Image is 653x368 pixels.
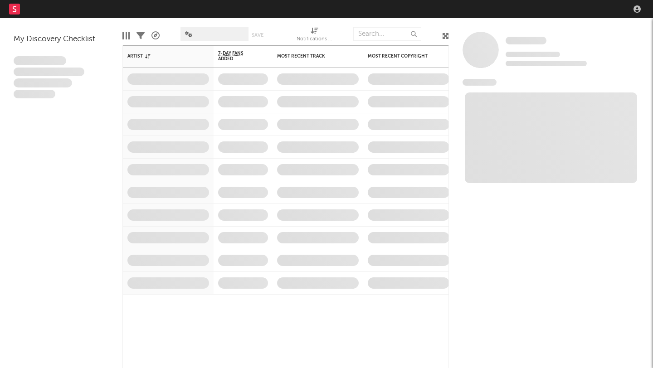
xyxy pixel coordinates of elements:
span: Aliquam viverra [14,90,55,99]
span: 7-Day Fans Added [218,51,254,62]
span: 0 fans last week [506,61,587,66]
span: Integer aliquet in purus et [14,68,84,77]
div: Filters [136,23,145,49]
div: Notifications (Artist) [297,34,333,45]
span: Tracking Since: [DATE] [506,52,560,57]
div: My Discovery Checklist [14,34,109,45]
span: Lorem ipsum dolor [14,56,66,65]
span: News Feed [463,79,497,86]
a: Some Artist [506,36,546,45]
div: Artist [127,53,195,59]
div: Most Recent Track [277,53,345,59]
div: Notifications (Artist) [297,23,333,49]
div: A&R Pipeline [151,23,160,49]
input: Search... [353,27,421,41]
span: Some Artist [506,37,546,44]
button: Save [252,33,263,38]
div: Most Recent Copyright [368,53,436,59]
div: Edit Columns [122,23,130,49]
span: Praesent ac interdum [14,78,72,87]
